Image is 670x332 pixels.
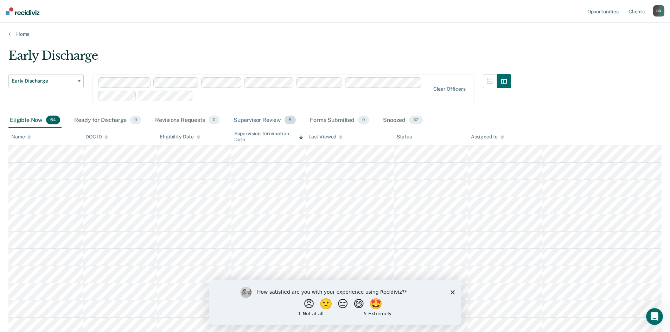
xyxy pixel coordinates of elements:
[209,280,461,325] iframe: Survey by Kim from Recidiviz
[308,113,370,128] div: Forms Submitted0
[8,74,84,88] button: Early Discharge
[46,116,60,125] span: 64
[382,113,424,128] div: Snoozed32
[12,78,75,84] span: Early Discharge
[653,5,664,17] div: G B
[73,113,142,128] div: Ready for Discharge0
[653,5,664,17] button: GB
[160,134,200,140] div: Eligibility Date
[130,116,141,125] span: 0
[8,113,62,128] div: Eligible Now64
[209,116,219,125] span: 0
[308,134,343,140] div: Last Viewed
[409,116,423,125] span: 32
[8,31,662,37] a: Home
[471,134,504,140] div: Assigned to
[11,134,31,140] div: Name
[285,116,296,125] span: 5
[234,131,303,143] div: Supervision Termination Date
[397,134,412,140] div: Status
[232,113,298,128] div: Supervisor Review5
[358,116,369,125] span: 0
[646,308,663,325] iframe: Intercom live chat
[154,113,221,128] div: Revisions Requests0
[8,48,511,69] div: Early Discharge
[6,7,39,15] img: Recidiviz
[85,134,108,140] div: DOC ID
[433,86,466,92] div: Clear officers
